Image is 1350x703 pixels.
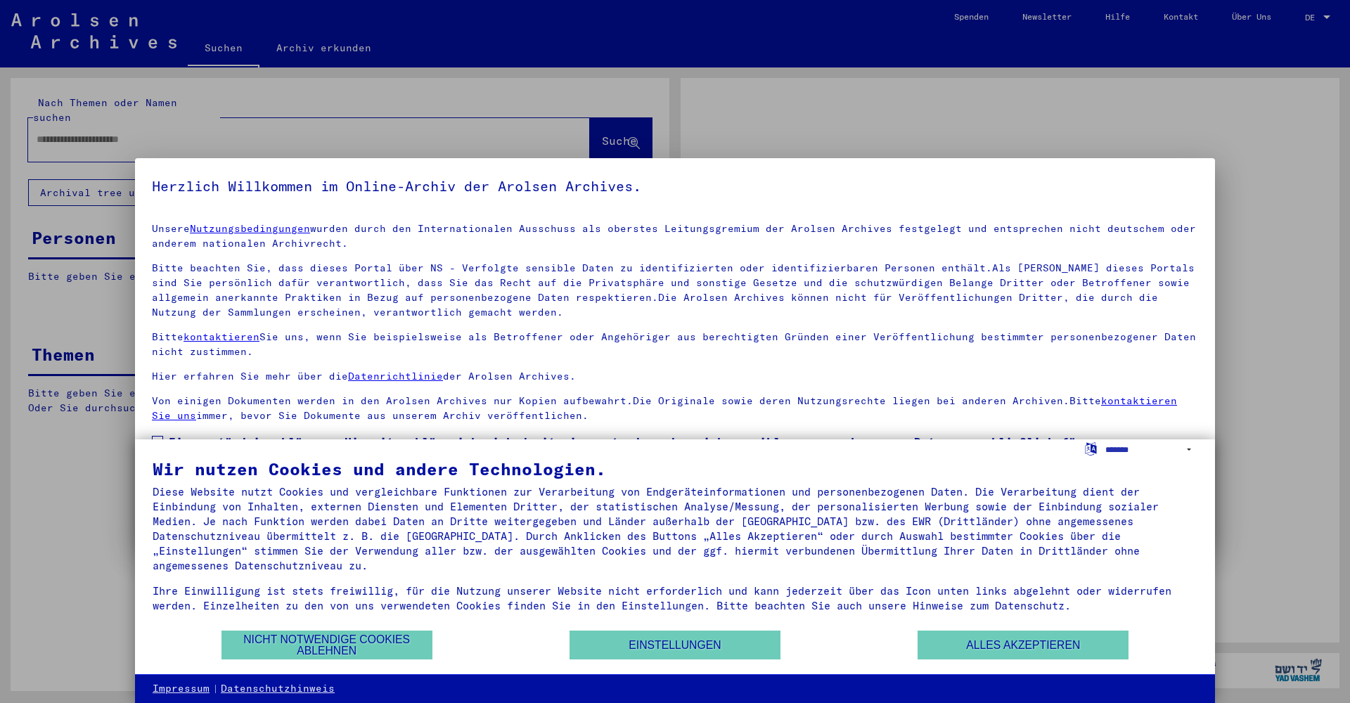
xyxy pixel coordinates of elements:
div: Wir nutzen Cookies und andere Technologien. [153,460,1197,477]
p: Von einigen Dokumenten werden in den Arolsen Archives nur Kopien aufbewahrt.Die Originale sowie d... [152,394,1198,423]
p: Hier erfahren Sie mehr über die der Arolsen Archives. [152,369,1198,384]
button: Einstellungen [570,631,780,659]
a: Datenschutzhinweis [221,682,335,696]
label: Sprache auswählen [1084,441,1098,455]
a: Datenrichtlinie [348,370,443,382]
p: Bitte beachten Sie, dass dieses Portal über NS - Verfolgte sensible Daten zu identifizierten oder... [152,261,1198,320]
p: Bitte Sie uns, wenn Sie beispielsweise als Betroffener oder Angehöriger aus berechtigten Gründen ... [152,330,1198,359]
a: Impressum [153,682,210,696]
h5: Herzlich Willkommen im Online-Archiv der Arolsen Archives. [152,175,1198,198]
a: Nutzungsbedingungen [190,222,310,235]
p: Unsere wurden durch den Internationalen Ausschuss als oberstes Leitungsgremium der Arolsen Archiv... [152,221,1198,251]
a: kontaktieren [184,330,259,343]
button: Nicht notwendige Cookies ablehnen [221,631,432,659]
span: Einverständniserklärung: Hiermit erkläre ich mich damit einverstanden, dass ich sensible personen... [169,433,1198,484]
div: Diese Website nutzt Cookies und vergleichbare Funktionen zur Verarbeitung von Endgeräteinformatio... [153,484,1197,573]
div: Ihre Einwilligung ist stets freiwillig, für die Nutzung unserer Website nicht erforderlich und ka... [153,583,1197,613]
select: Sprache auswählen [1105,439,1197,460]
button: Alles akzeptieren [918,631,1129,659]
